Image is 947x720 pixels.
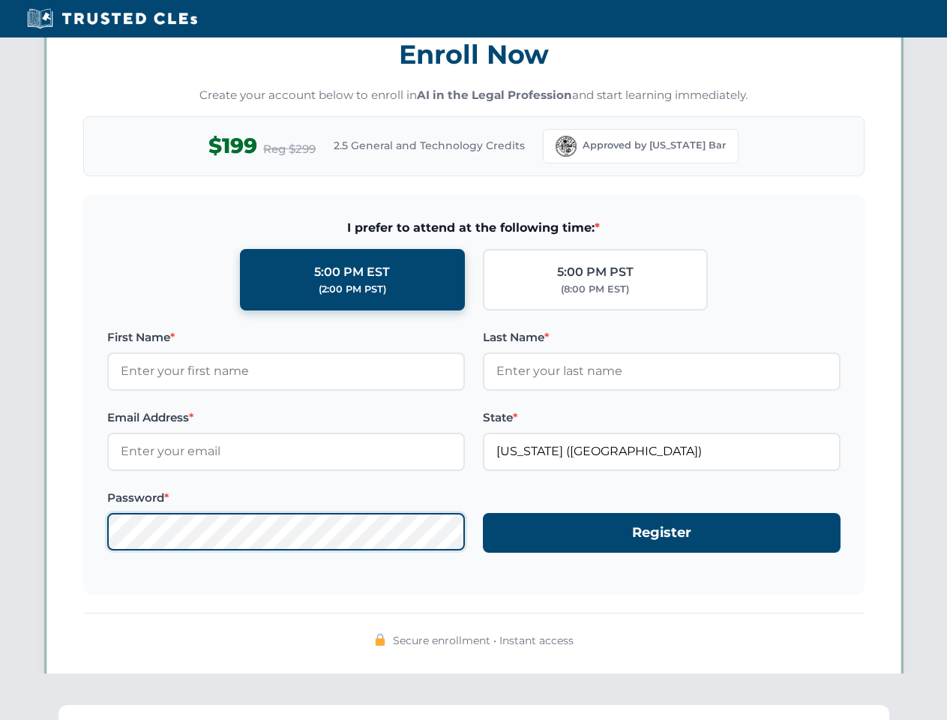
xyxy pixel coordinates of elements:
[556,136,577,157] img: Florida Bar
[483,433,841,470] input: Florida (FL)
[483,409,841,427] label: State
[263,140,316,158] span: Reg $299
[107,409,465,427] label: Email Address
[22,7,202,30] img: Trusted CLEs
[583,138,726,153] span: Approved by [US_STATE] Bar
[107,328,465,346] label: First Name
[83,87,865,104] p: Create your account below to enroll in and start learning immediately.
[107,218,841,238] span: I prefer to attend at the following time:
[83,31,865,78] h3: Enroll Now
[334,137,525,154] span: 2.5 General and Technology Credits
[107,433,465,470] input: Enter your email
[319,282,386,297] div: (2:00 PM PST)
[393,632,574,649] span: Secure enrollment • Instant access
[483,328,841,346] label: Last Name
[374,634,386,646] img: 🔒
[483,352,841,390] input: Enter your last name
[557,262,634,282] div: 5:00 PM PST
[107,489,465,507] label: Password
[483,513,841,553] button: Register
[107,352,465,390] input: Enter your first name
[417,88,572,102] strong: AI in the Legal Profession
[314,262,390,282] div: 5:00 PM EST
[561,282,629,297] div: (8:00 PM EST)
[208,129,257,163] span: $199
